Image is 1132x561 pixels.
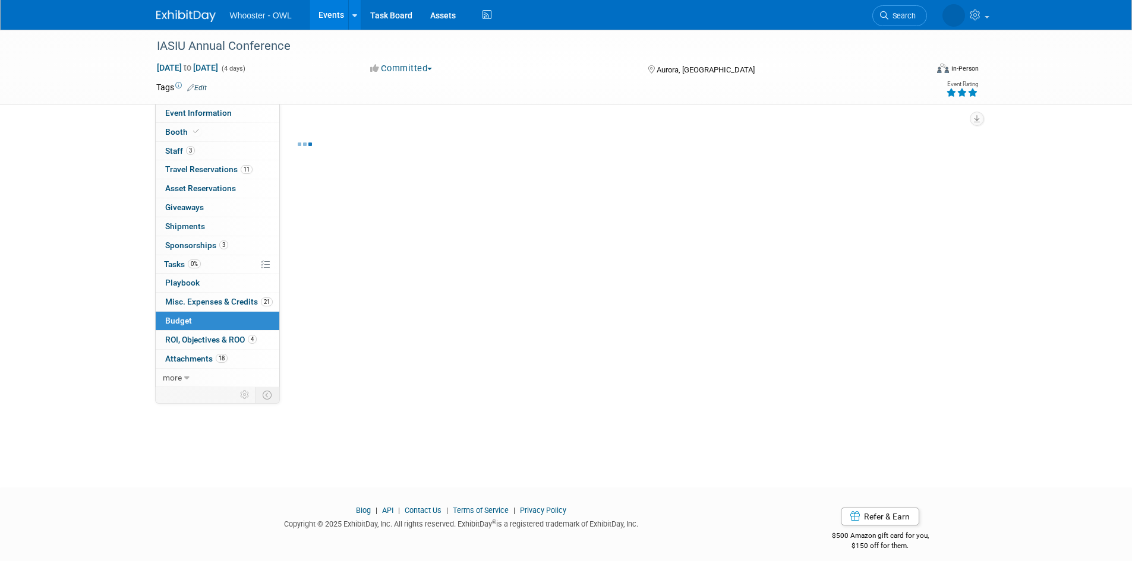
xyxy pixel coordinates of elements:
a: Privacy Policy [520,506,566,515]
sup: ® [492,519,496,525]
span: 21 [261,297,273,306]
span: Shipments [165,221,205,231]
div: IASIU Annual Conference [153,36,909,57]
a: Playbook [156,274,279,292]
span: Misc. Expenses & Credits [165,297,273,306]
span: Event Information [165,108,232,118]
span: Staff [165,146,195,156]
a: Misc. Expenses & Credits21 [156,293,279,311]
div: Event Rating [946,81,978,87]
span: ROI, Objectives & ROO [165,335,257,344]
div: $500 Amazon gift card for you, [784,523,976,550]
span: Asset Reservations [165,183,236,193]
span: | [395,506,403,515]
span: Travel Reservations [165,164,253,174]
a: Terms of Service [453,506,509,515]
span: 4 [248,335,257,344]
a: Travel Reservations11 [156,160,279,179]
a: Tasks0% [156,255,279,274]
a: Budget [156,312,279,330]
span: 11 [241,165,253,174]
div: Copyright © 2025 ExhibitDay, Inc. All rights reserved. ExhibitDay is a registered trademark of Ex... [156,516,767,530]
a: Giveaways [156,198,279,217]
span: 3 [219,240,228,249]
a: more [156,369,279,387]
span: (4 days) [220,65,245,72]
div: $150 off for them. [784,541,976,551]
span: Giveaways [165,202,204,212]
span: | [510,506,518,515]
span: Booth [165,127,201,137]
div: In-Person [951,64,979,73]
a: Booth [156,123,279,141]
td: Tags [156,81,207,93]
a: Search [872,5,927,26]
a: Event Information [156,104,279,122]
a: Blog [356,506,371,515]
button: Committed [366,62,437,75]
span: Attachments [165,354,228,363]
img: Format-Inperson.png [937,64,949,73]
a: Attachments18 [156,350,279,368]
span: | [373,506,380,515]
span: Sponsorships [165,240,228,250]
span: Playbook [165,278,200,287]
span: 0% [188,259,201,268]
span: Aurora, [GEOGRAPHIC_DATA] [657,65,755,74]
span: 3 [186,146,195,155]
i: Booth reservation complete [193,128,199,135]
a: API [382,506,393,515]
td: Personalize Event Tab Strip [235,387,256,402]
span: Tasks [164,259,201,269]
img: ExhibitDay [156,10,216,22]
a: ROI, Objectives & ROO4 [156,331,279,349]
a: Asset Reservations [156,179,279,198]
span: Whooster - OWL [230,11,292,20]
span: [DATE] [DATE] [156,62,219,73]
span: Search [888,11,916,20]
img: loading... [298,142,312,146]
span: to [182,63,193,72]
div: Event Format [857,62,979,80]
a: Sponsorships3 [156,236,279,255]
span: more [163,373,182,382]
a: Contact Us [405,506,442,515]
a: Staff3 [156,142,279,160]
a: Edit [187,84,207,92]
img: Ronald Lifton [942,4,965,27]
a: Shipments [156,217,279,236]
span: Budget [165,316,192,325]
span: | [443,506,451,515]
span: 18 [216,354,228,363]
td: Toggle Event Tabs [255,387,279,402]
a: Refer & Earn [841,508,919,525]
